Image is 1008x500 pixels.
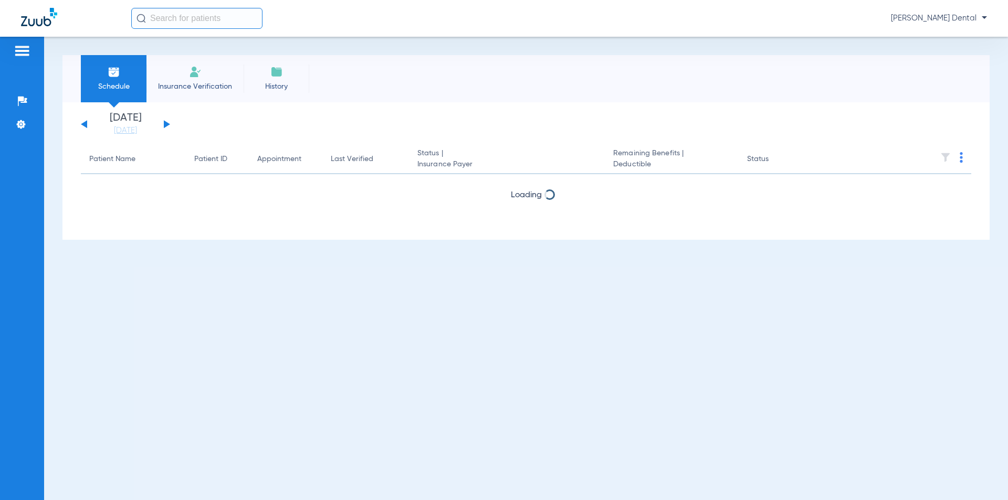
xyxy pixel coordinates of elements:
[331,154,401,165] div: Last Verified
[960,152,963,163] img: group-dot-blue.svg
[605,145,738,174] th: Remaining Benefits |
[331,154,373,165] div: Last Verified
[257,154,301,165] div: Appointment
[194,154,227,165] div: Patient ID
[136,14,146,23] img: Search Icon
[257,154,314,165] div: Appointment
[613,159,730,170] span: Deductible
[108,66,120,78] img: Schedule
[89,81,139,92] span: Schedule
[409,145,605,174] th: Status |
[189,66,202,78] img: Manual Insurance Verification
[739,145,810,174] th: Status
[14,45,30,57] img: hamburger-icon
[94,113,157,136] li: [DATE]
[194,154,240,165] div: Patient ID
[89,154,177,165] div: Patient Name
[131,8,262,29] input: Search for patients
[94,125,157,136] a: [DATE]
[21,8,57,26] img: Zuub Logo
[940,152,951,163] img: filter.svg
[417,159,596,170] span: Insurance Payer
[251,81,301,92] span: History
[511,191,542,199] span: Loading
[891,13,987,24] span: [PERSON_NAME] Dental
[154,81,236,92] span: Insurance Verification
[89,154,135,165] div: Patient Name
[270,66,283,78] img: History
